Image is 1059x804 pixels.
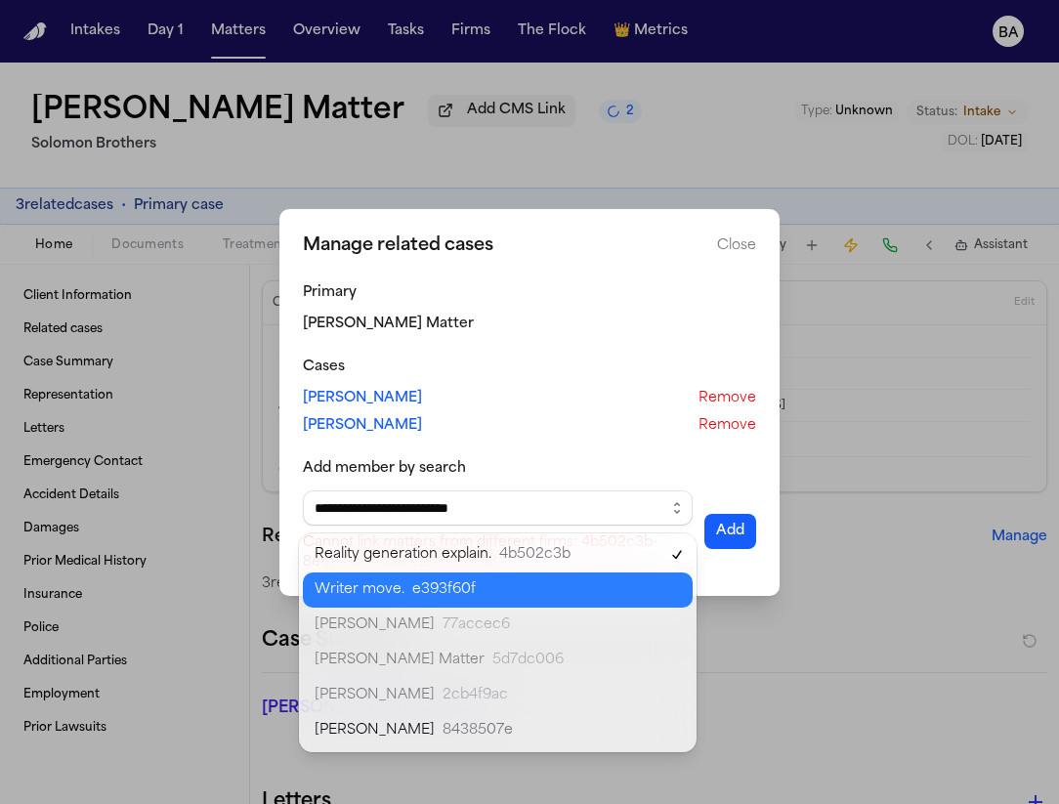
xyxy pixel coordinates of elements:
span: 2cb4f9ac [443,684,661,707]
span: Reality generation explain. [315,543,491,567]
input: Select case to add [303,490,693,526]
span: 4b502c3b [499,543,661,567]
span: [PERSON_NAME] [315,684,435,707]
span: 5d7dc006 [492,649,661,672]
span: Writer move. [315,578,404,602]
span: e393f60f [412,578,661,602]
span: [PERSON_NAME] [315,719,435,742]
span: [PERSON_NAME] Matter [315,649,485,672]
span: 8438507e [443,719,661,742]
span: 77accec6 [443,614,661,637]
span: [PERSON_NAME] [315,614,435,637]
